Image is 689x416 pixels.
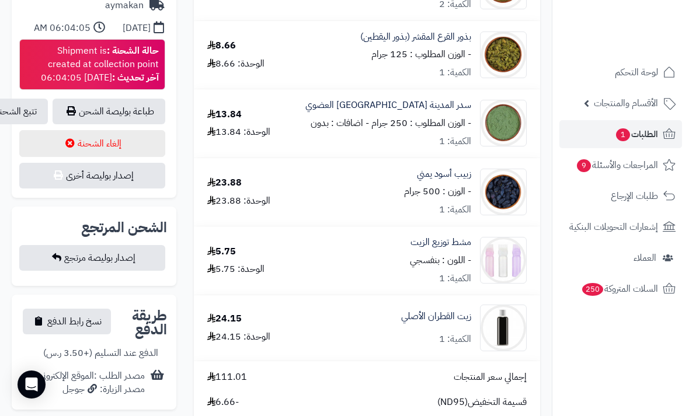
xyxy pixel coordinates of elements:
[634,250,656,266] span: العملاء
[615,64,658,81] span: لوحة التحكم
[43,347,158,360] div: الدفع عند التسليم (+3.50 ر.س)
[454,370,527,384] span: إجمالي سعر المنتجات
[207,396,239,409] span: -6.66
[410,253,471,267] small: - اللون : بنفسجي
[207,370,247,384] span: 111.01
[107,44,159,58] strong: حالة الشحنة :
[19,245,165,271] button: إصدار بوليصة مرتجع
[207,263,265,276] div: الوحدة: 5.75
[18,370,46,398] div: Open Intercom Messenger
[81,221,167,235] h2: الشحن المرتجع
[113,309,167,337] h2: طريقة الدفع
[611,188,658,204] span: طلبات الإرجاع
[207,330,270,344] div: الوحدة: 24.15
[207,194,270,208] div: الوحدة: 23.88
[481,169,526,215] img: 1691852733-Raisin,%20Yamani%20Black-90x90.jpg
[39,383,145,396] div: مصدر الزيارة: جوجل
[594,95,658,111] span: الأقسام والمنتجات
[207,312,242,326] div: 24.15
[47,314,102,328] span: نسخ رابط الدفع
[23,309,111,334] button: نسخ رابط الدفع
[439,272,471,285] div: الكمية: 1
[559,58,682,86] a: لوحة التحكم
[559,275,682,303] a: السلات المتروكة250
[439,203,471,216] div: الكمية: 1
[207,245,236,258] div: 5.75
[615,126,658,142] span: الطلبات
[53,99,165,124] a: طباعة بوليصة الشحن
[207,39,236,53] div: 8.66
[610,33,678,57] img: logo-2.png
[19,163,165,188] button: إصدار بوليصة أخرى
[481,305,526,351] img: 1706024635-Tar%20Oil-90x90.jpg
[481,100,526,146] img: 1690052262-Seder%20Leaves%20Powder%20Organic-90x90.jpg
[582,283,603,296] span: 250
[559,151,682,179] a: المراجعات والأسئلة9
[207,108,242,121] div: 13.84
[576,157,658,173] span: المراجعات والأسئلة
[616,128,630,141] span: 1
[19,130,165,157] button: إلغاء الشحنة
[439,135,471,148] div: الكمية: 1
[481,32,526,78] img: 1659889724-Squash%20Seeds%20Peeled-90x90.jpg
[360,30,471,44] a: بذور القرع المقشر (بذور اليقطين)
[559,120,682,148] a: الطلبات1
[207,176,242,190] div: 23.88
[26,44,159,85] div: Shipment is created at collection point [DATE] 06:04:05
[404,184,471,198] small: - الوزن : 500 جرام
[39,369,145,396] div: مصدر الطلب :الموقع الإلكتروني
[123,22,151,35] div: [DATE]
[559,213,682,241] a: إشعارات التحويلات البنكية
[371,47,471,61] small: - الوزن المطلوب : 125 جرام
[577,159,591,172] span: 9
[439,333,471,346] div: الكمية: 1
[311,116,369,130] small: - اضافات : بدون
[207,125,270,139] div: الوحدة: 13.84
[581,281,658,297] span: السلات المتروكة
[207,57,265,71] div: الوحدة: 8.66
[569,219,658,235] span: إشعارات التحويلات البنكية
[305,99,471,112] a: سدر المدينة [GEOGRAPHIC_DATA] العضوي
[401,310,471,323] a: زيت القطران الأصلي
[559,244,682,272] a: العملاء
[34,22,91,35] div: 06:04:05 AM
[439,66,471,79] div: الكمية: 1
[417,167,471,181] a: زبيب أسود يمني
[410,236,471,249] a: مشط توزيع الزيت
[437,396,527,409] span: قسيمة التخفيض(ND95)
[559,182,682,210] a: طلبات الإرجاع
[112,71,159,85] strong: آخر تحديث :
[481,237,526,284] img: 1693803157-81978c01dbeb0fb6cca0cabbb4494eb1-90x90.jpg
[371,116,471,130] small: - الوزن المطلوب : 250 جرام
